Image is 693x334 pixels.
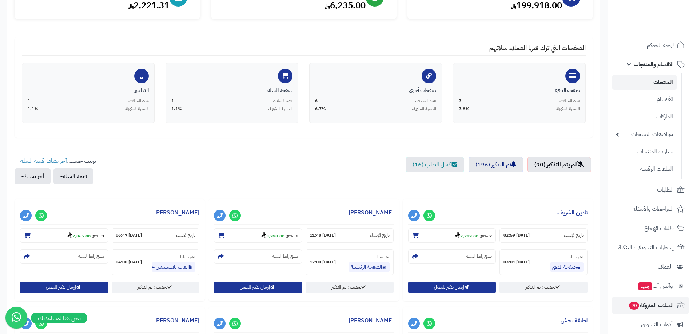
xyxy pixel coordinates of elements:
small: نسخ رابط السلة [466,253,492,259]
a: السلات المتروكة90 [612,297,689,314]
button: قيمة السلة [53,168,93,184]
a: إشعارات التحويلات البنكية [612,239,689,256]
a: طلبات الإرجاع [612,220,689,237]
strong: 2,229.00 [455,233,478,239]
section: نسخ رابط السلة [20,249,108,264]
span: العملاء [658,262,673,272]
button: إرسال تذكير للعميل [20,282,108,293]
a: أدوات التسويق [612,316,689,333]
span: الأقسام والمنتجات [634,59,674,69]
span: 1.1% [171,106,182,112]
a: الصفحة الرئيسية [349,262,390,272]
a: [PERSON_NAME] [349,316,394,325]
span: عدد السلات: [559,98,580,104]
span: 6 [315,98,318,104]
span: 90 [629,302,639,310]
strong: [DATE] 03:01 [503,259,530,265]
a: قيمة السلة [20,157,44,165]
span: النسبة المئوية: [555,106,580,112]
span: عدد السلات: [128,98,149,104]
h4: الصفحات التي ترك فيها العملاء سلاتهم [22,44,586,56]
small: - [67,232,104,239]
span: الطلبات [657,185,674,195]
span: 1.1% [28,106,39,112]
a: خيارات المنتجات [612,144,677,160]
span: النسبة المئوية: [268,106,292,112]
strong: 2 منتج [480,233,492,239]
small: - [455,232,492,239]
span: 7.8% [459,106,470,112]
a: المنتجات [612,75,677,90]
section: 1 منتج-3,998.00 [214,228,302,243]
small: آخر نشاط [180,254,195,260]
span: عدد السلات: [415,98,436,104]
strong: 3,998.00 [261,233,284,239]
button: آخر نشاط [15,168,51,184]
small: تاريخ الإنشاء [370,232,390,238]
a: وآتس آبجديد [612,277,689,295]
strong: 1 منتج [286,233,298,239]
small: تاريخ الإنشاء [176,232,195,238]
button: إرسال تذكير للعميل [214,282,302,293]
a: الأقسام [612,92,677,107]
small: آخر نشاط [568,254,584,260]
a: [PERSON_NAME] [154,208,199,217]
section: 3 منتج-2,865.00 [20,228,108,243]
span: جديد [638,282,652,290]
a: الملفات الرقمية [612,161,677,177]
a: نادين الشريف [557,208,588,217]
strong: [DATE] 12:00 [310,259,336,265]
strong: 2,865.00 [67,233,91,239]
small: آخر نشاط [374,254,390,260]
small: نسخ رابط السلة [78,253,104,259]
span: عدد السلات: [271,98,292,104]
button: إرسال تذكير للعميل [408,282,496,293]
a: المراجعات والأسئلة [612,200,689,218]
a: تم التذكير (196) [469,157,523,172]
strong: [DATE] 02:59 [503,232,530,238]
span: 1 [28,98,30,104]
div: صفحات أخرى [315,87,436,94]
span: وآتس آب [638,281,673,291]
a: تحديث : تم التذكير [499,282,588,293]
strong: [DATE] 11:48 [310,232,336,238]
a: تحديث : تم التذكير [112,282,200,293]
ul: ترتيب حسب: - [15,157,96,184]
a: الماركات [612,109,677,125]
strong: [DATE] 04:00 [116,259,142,265]
a: [PERSON_NAME] [349,208,394,217]
span: النسبة المئوية: [124,106,149,112]
span: إشعارات التحويلات البنكية [618,242,674,253]
small: نسخ رابط السلة [272,253,298,259]
small: تاريخ الإنشاء [564,232,584,238]
span: المراجعات والأسئلة [633,204,674,214]
a: اكمال الطلب (16) [406,157,464,172]
div: صفحة السلة [171,87,292,94]
a: تحديث : تم التذكير [306,282,394,293]
span: النسبة المئوية: [412,106,436,112]
span: طلبات الإرجاع [644,223,674,233]
a: صفحة الدفع [550,262,584,272]
span: السلات المتروكة [628,300,674,310]
div: التطبيق [28,87,149,94]
section: نسخ رابط السلة [214,249,302,264]
a: [PERSON_NAME] [154,316,199,325]
span: أدوات التسويق [641,319,673,330]
a: آخر نشاط [47,157,67,165]
div: صفحة الدفع [459,87,580,94]
a: لم يتم التذكير (90) [527,157,591,172]
strong: 3 منتج [92,233,104,239]
a: العملاء [612,258,689,275]
a: لطيفة بخش [561,316,588,325]
a: العاب بلايستيشن 4 [152,262,195,272]
section: 2 منتج-2,229.00 [408,228,496,243]
section: نسخ رابط السلة [408,249,496,264]
span: 1 [171,98,174,104]
a: مواصفات المنتجات [612,126,677,142]
span: 6.7% [315,106,326,112]
span: لوحة التحكم [647,40,674,50]
small: - [261,232,298,239]
span: 7 [459,98,461,104]
strong: [DATE] 06:47 [116,232,142,238]
a: لوحة التحكم [612,36,689,54]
